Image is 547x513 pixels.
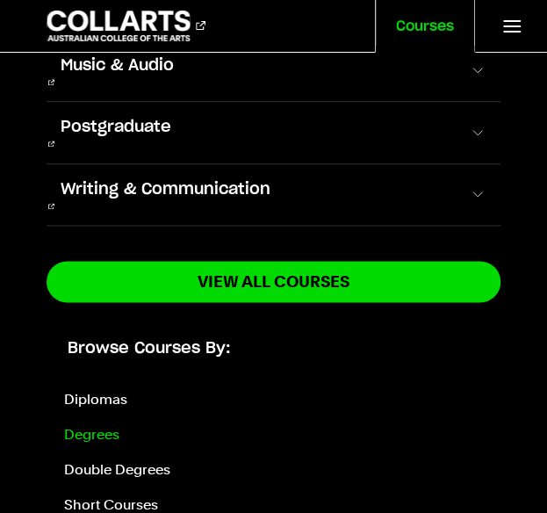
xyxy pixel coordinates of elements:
button: Writing & Communication [47,164,500,226]
span: Music & Audio [47,54,188,77]
a: Postgraduate [47,116,185,149]
span: Writing & Communication [47,178,284,201]
a: Diplomas [64,390,127,407]
a: View All Courses [47,261,500,302]
span: Postgraduate [47,116,185,139]
a: Degrees [64,425,119,442]
h5: Browse Courses By: [47,337,500,360]
div: Go to homepage [47,11,205,41]
button: Postgraduate [47,102,500,163]
a: Writing & Communication [47,178,284,212]
a: Music & Audio [47,54,188,88]
a: Double Degrees [64,460,170,477]
a: Short Courses [64,495,158,512]
button: Music & Audio [47,40,500,102]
